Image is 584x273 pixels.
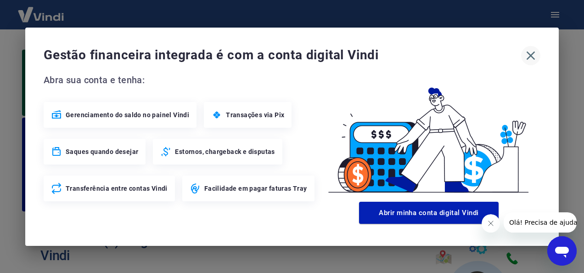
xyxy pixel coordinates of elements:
[317,73,540,198] img: Good Billing
[66,110,189,119] span: Gerenciamento do saldo no painel Vindi
[204,184,307,193] span: Facilidade em pagar faturas Tray
[66,184,168,193] span: Transferência entre contas Vindi
[44,46,521,64] span: Gestão financeira integrada é com a conta digital Vindi
[6,6,77,14] span: Olá! Precisa de ajuda?
[504,212,577,233] iframe: Mensagem da empresa
[66,147,138,156] span: Saques quando desejar
[175,147,275,156] span: Estornos, chargeback e disputas
[226,110,284,119] span: Transações via Pix
[44,73,317,87] span: Abra sua conta e tenha:
[547,236,577,266] iframe: Botão para abrir a janela de mensagens
[482,214,500,233] iframe: Fechar mensagem
[359,202,499,224] button: Abrir minha conta digital Vindi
